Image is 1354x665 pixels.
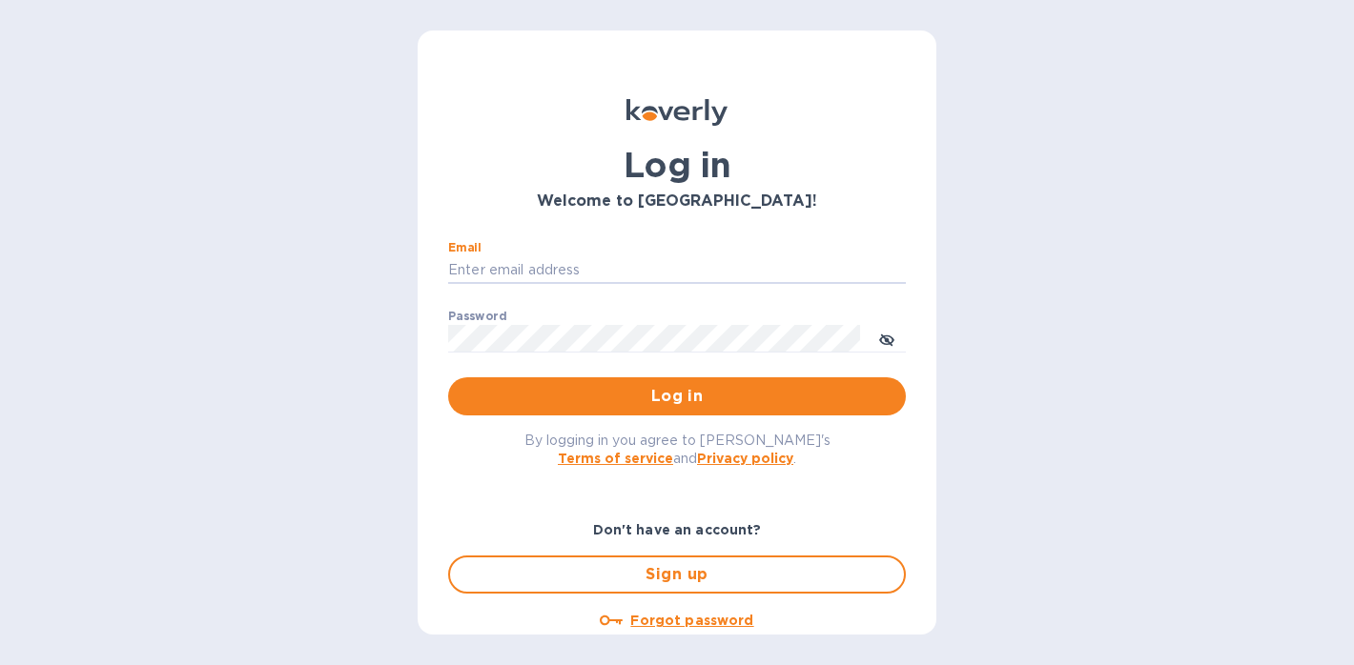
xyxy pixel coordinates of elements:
[593,522,762,537] b: Don't have an account?
[868,319,906,357] button: toggle password visibility
[448,256,906,285] input: Enter email address
[448,192,906,211] h3: Welcome to [GEOGRAPHIC_DATA]!
[465,563,889,586] span: Sign up
[448,242,482,253] label: Email
[448,377,906,415] button: Log in
[630,613,753,628] u: Forgot password
[448,311,506,322] label: Password
[697,451,793,466] a: Privacy policy
[463,385,891,408] span: Log in
[448,555,906,594] button: Sign up
[524,433,831,466] span: By logging in you agree to [PERSON_NAME]'s and .
[448,145,906,185] h1: Log in
[626,99,728,126] img: Koverly
[558,451,673,466] a: Terms of service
